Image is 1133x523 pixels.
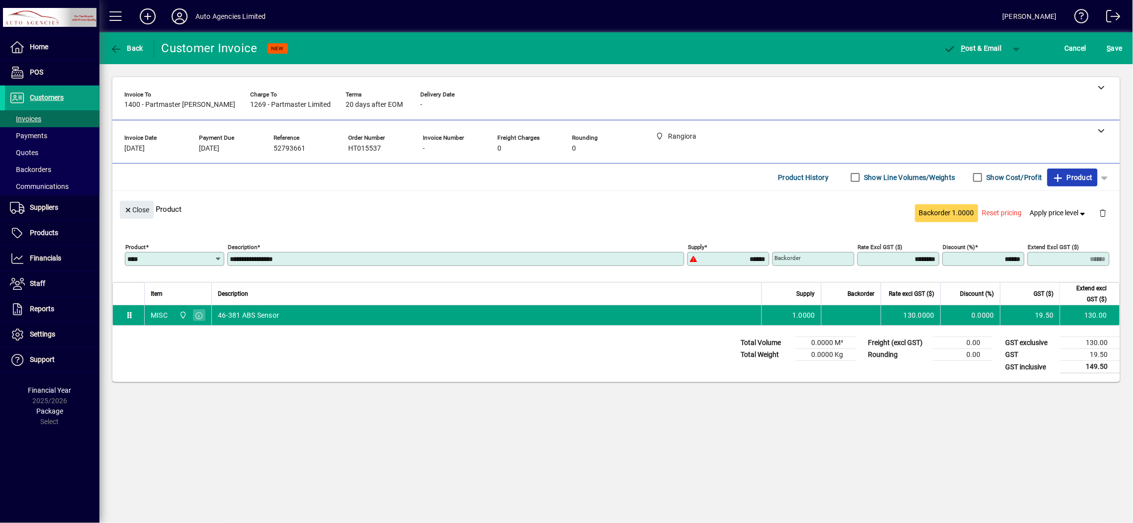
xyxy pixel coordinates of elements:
[961,44,966,52] span: P
[30,93,64,101] span: Customers
[778,170,829,185] span: Product History
[862,173,955,182] label: Show Line Volumes/Weights
[985,173,1042,182] label: Show Cost/Profit
[151,288,163,299] span: Item
[5,297,99,322] a: Reports
[978,204,1026,222] button: Reset pricing
[1060,337,1120,349] td: 130.00
[1105,39,1125,57] button: Save
[120,201,154,219] button: Close
[1060,361,1120,373] td: 149.50
[1026,204,1092,222] button: Apply price level
[939,39,1007,57] button: Post & Email
[1034,288,1054,299] span: GST ($)
[30,355,55,363] span: Support
[736,349,796,361] td: Total Weight
[774,169,833,186] button: Product History
[10,166,51,174] span: Backorders
[36,407,63,415] span: Package
[5,35,99,60] a: Home
[124,101,235,109] span: 1400 - Partmaster [PERSON_NAME]
[30,203,58,211] span: Suppliers
[346,101,403,109] span: 20 days after EOM
[1001,349,1060,361] td: GST
[5,60,99,85] a: POS
[1091,208,1115,217] app-page-header-button: Delete
[887,310,935,320] div: 130.0000
[919,208,974,218] span: Backorder 1.0000
[5,322,99,347] a: Settings
[1065,40,1087,56] span: Cancel
[5,144,99,161] a: Quotes
[5,110,99,127] a: Invoices
[1003,8,1057,24] div: [PERSON_NAME]
[228,244,257,251] mat-label: Description
[272,45,284,52] span: NEW
[124,202,150,218] span: Close
[30,305,54,313] span: Reports
[915,204,978,222] button: Backorder 1.0000
[1060,349,1120,361] td: 19.50
[889,288,935,299] span: Rate excl GST ($)
[164,7,195,25] button: Profile
[1001,361,1060,373] td: GST inclusive
[933,349,993,361] td: 0.00
[775,255,801,261] mat-label: Backorder
[941,305,1000,325] td: 0.0000
[933,337,993,349] td: 0.00
[5,127,99,144] a: Payments
[1062,39,1089,57] button: Cancel
[348,145,381,153] span: HT015537
[162,40,258,56] div: Customer Invoice
[982,208,1022,218] span: Reset pricing
[960,288,994,299] span: Discount (%)
[1107,40,1123,56] span: ave
[125,244,146,251] mat-label: Product
[110,44,143,52] span: Back
[1030,208,1088,218] span: Apply price level
[1052,170,1093,185] span: Product
[177,310,188,321] span: Rangiora
[124,145,145,153] span: [DATE]
[848,288,875,299] span: Backorder
[10,132,47,140] span: Payments
[688,244,704,251] mat-label: Supply
[30,43,48,51] span: Home
[736,337,796,349] td: Total Volume
[151,310,168,320] div: MISC
[858,244,903,251] mat-label: Rate excl GST ($)
[274,145,305,153] span: 52793661
[1107,44,1111,52] span: S
[5,161,99,178] a: Backorders
[863,349,933,361] td: Rounding
[5,271,99,296] a: Staff
[796,337,855,349] td: 0.0000 M³
[28,386,72,394] span: Financial Year
[218,310,279,320] span: 46-381 ABS Sensor
[199,145,219,153] span: [DATE]
[5,195,99,220] a: Suppliers
[944,44,1002,52] span: ost & Email
[797,288,815,299] span: Supply
[112,191,1120,227] div: Product
[1060,305,1120,325] td: 130.00
[1001,337,1060,349] td: GST exclusive
[117,205,156,214] app-page-header-button: Close
[1067,2,1089,34] a: Knowledge Base
[10,115,41,123] span: Invoices
[793,310,816,320] span: 1.0000
[10,182,69,190] span: Communications
[796,349,855,361] td: 0.0000 Kg
[30,279,45,287] span: Staff
[423,145,425,153] span: -
[1000,305,1060,325] td: 19.50
[5,246,99,271] a: Financials
[5,178,99,195] a: Communications
[497,145,501,153] span: 0
[420,101,422,109] span: -
[99,39,154,57] app-page-header-button: Back
[863,337,933,349] td: Freight (excl GST)
[1091,201,1115,225] button: Delete
[1066,283,1107,305] span: Extend excl GST ($)
[218,288,248,299] span: Description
